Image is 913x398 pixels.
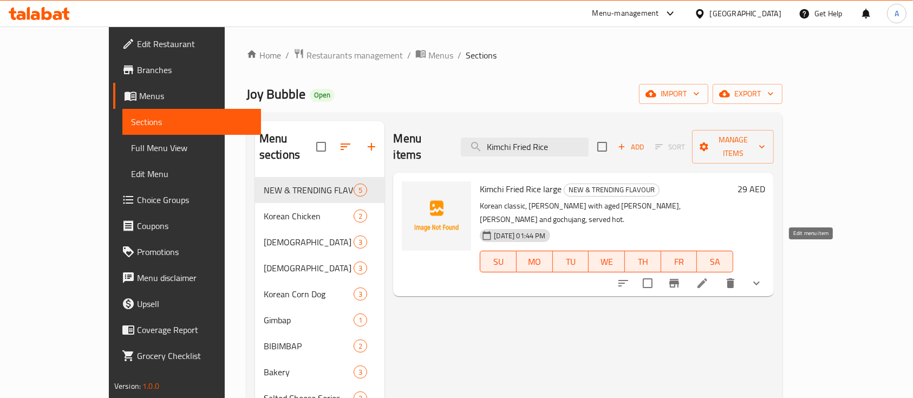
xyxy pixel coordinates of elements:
button: TH [625,251,661,272]
span: 3 [354,263,367,273]
div: items [354,340,367,353]
span: Upsell [137,297,253,310]
div: items [354,288,367,301]
button: delete [718,270,744,296]
span: Full Menu View [131,141,253,154]
a: Branches [113,57,262,83]
span: Select to update [636,272,659,295]
span: SU [485,254,512,270]
span: Coverage Report [137,323,253,336]
li: / [407,49,411,62]
button: SU [480,251,517,272]
span: Sections [466,49,497,62]
p: Korean classic, [PERSON_NAME] with aged [PERSON_NAME], [PERSON_NAME] and gochujang, served hot. [480,199,733,226]
span: Kimchi Fried Rice large [480,181,562,197]
button: sort-choices [610,270,636,296]
button: Add section [358,134,384,160]
div: items [354,262,367,275]
nav: breadcrumb [246,48,782,62]
button: WE [589,251,625,272]
button: TU [553,251,589,272]
a: Sections [122,109,262,135]
a: Grocery Checklist [113,343,262,369]
span: 2 [354,211,367,221]
span: Add item [614,139,648,155]
span: A [895,8,899,19]
span: Edit Menu [131,167,253,180]
span: [DEMOGRAPHIC_DATA] Tteokbokki [264,236,354,249]
span: Choice Groups [137,193,253,206]
div: NEW & TRENDING FLAVOUR [564,184,660,197]
span: export [721,87,774,101]
span: 3 [354,367,367,377]
span: 1 [354,315,367,325]
span: 5 [354,185,367,195]
span: NEW & TRENDING FLAVOUR [564,184,659,196]
span: Grocery Checklist [137,349,253,362]
li: / [285,49,289,62]
span: Korean Corn Dog [264,288,354,301]
a: Upsell [113,291,262,317]
h2: Menu sections [259,131,317,163]
span: Korean Chicken [264,210,354,223]
span: Sections [131,115,253,128]
span: 3 [354,289,367,299]
input: search [461,138,589,156]
div: [DEMOGRAPHIC_DATA] Japchae3 [255,255,385,281]
span: Restaurants management [306,49,403,62]
a: Home [246,49,281,62]
div: NEW & TRENDING FLAVOUR [264,184,354,197]
h6: 29 AED [738,181,765,197]
span: Promotions [137,245,253,258]
span: Menu disclaimer [137,271,253,284]
div: Korean Japchae [264,262,354,275]
div: Korean Tteokbokki [264,236,354,249]
a: Full Menu View [122,135,262,161]
span: [DATE] 01:44 PM [490,231,550,241]
button: show more [744,270,769,296]
span: Version: [114,379,141,393]
span: [DEMOGRAPHIC_DATA] Japchae [264,262,354,275]
span: Sort sections [332,134,358,160]
div: items [354,236,367,249]
span: import [648,87,700,101]
li: / [458,49,461,62]
span: Add [616,141,645,153]
div: Menu-management [592,7,659,20]
div: items [354,366,367,379]
svg: Show Choices [750,277,763,290]
span: Menus [428,49,453,62]
span: Branches [137,63,253,76]
div: items [354,314,367,327]
span: Edit Restaurant [137,37,253,50]
a: Promotions [113,239,262,265]
div: items [354,210,367,223]
div: Gimbap1 [255,307,385,333]
span: 2 [354,341,367,351]
span: 1.0.0 [142,379,159,393]
div: Open [310,89,335,102]
a: Edit Restaurant [113,31,262,57]
h2: Menu items [393,131,448,163]
div: Bakery3 [255,359,385,385]
span: Menus [139,89,253,102]
span: Manage items [701,133,765,160]
div: Korean Chicken2 [255,203,385,229]
span: Gimbap [264,314,354,327]
a: Restaurants management [294,48,403,62]
button: FR [661,251,697,272]
div: items [354,184,367,197]
a: Choice Groups [113,187,262,213]
a: Edit Menu [122,161,262,187]
button: Add [614,139,648,155]
button: MO [517,251,553,272]
button: SA [697,251,733,272]
span: Select section [591,135,614,158]
span: Bakery [264,366,354,379]
a: Menu disclaimer [113,265,262,291]
a: Menus [415,48,453,62]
